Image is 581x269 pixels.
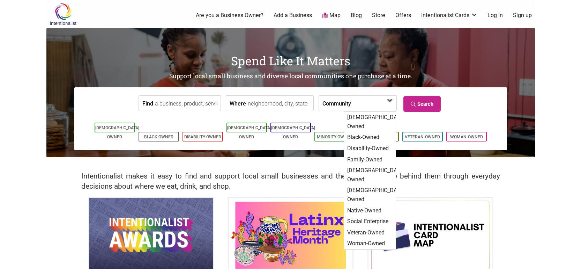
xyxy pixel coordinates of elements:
label: Community [322,96,351,111]
a: Minority-Owned [317,134,352,139]
a: Are you a Business Owner? [196,12,263,19]
h1: Spend Like It Matters [46,52,535,69]
div: [DEMOGRAPHIC_DATA]-Owned [345,165,395,185]
div: [DEMOGRAPHIC_DATA]-Owned [345,185,395,205]
a: Black-Owned [144,134,173,139]
div: Family-Owned [345,154,395,165]
label: Find [142,96,153,111]
div: [DEMOGRAPHIC_DATA]-Owned [345,112,395,132]
a: [DEMOGRAPHIC_DATA]-Owned [271,125,316,139]
a: Offers [395,12,411,19]
div: Woman-Owned [345,238,395,249]
div: Social Enterprise [345,216,395,227]
a: [DEMOGRAPHIC_DATA]-Owned [227,125,273,139]
div: Black-Owned [345,132,395,143]
a: Search [403,96,441,112]
a: Intentionalist Cards [421,12,478,19]
a: Woman-Owned [450,134,483,139]
a: Add a Business [274,12,312,19]
div: Veteran-Owned [345,227,395,238]
input: a business, product, service [155,96,219,111]
h2: Support local small business and diverse local communities one purchase at a time. [46,72,535,81]
div: Native-Owned [345,205,395,216]
a: Sign up [513,12,532,19]
div: Disability-Owned [345,143,395,154]
a: Blog [351,12,362,19]
a: Veteran-Owned [405,134,440,139]
h2: Intentionalist makes it easy to find and support local small businesses and the diverse people be... [81,171,500,191]
a: [DEMOGRAPHIC_DATA]-Owned [95,125,141,139]
label: Where [230,96,246,111]
a: Store [372,12,385,19]
input: neighborhood, city, state [248,96,312,111]
a: Disability-Owned [184,134,221,139]
img: Intentionalist [46,3,80,26]
a: Log In [487,12,503,19]
a: Map [322,12,341,20]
